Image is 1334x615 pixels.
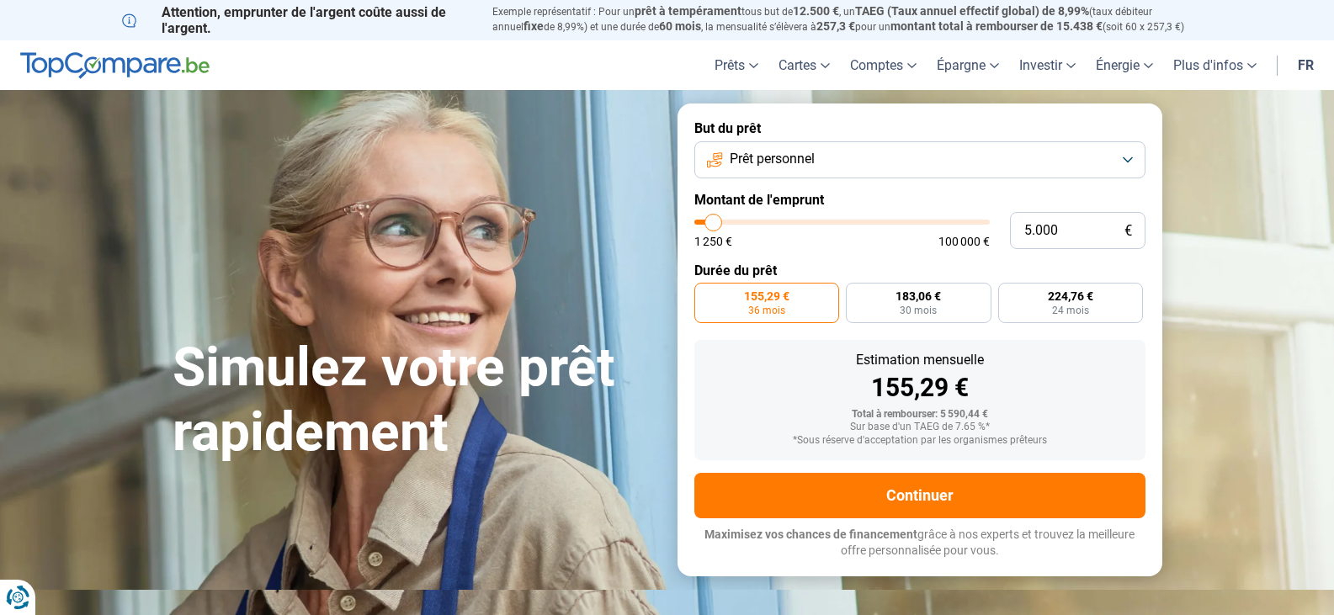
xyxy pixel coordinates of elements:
[748,305,785,315] span: 36 mois
[900,305,937,315] span: 30 mois
[694,236,732,247] span: 1 250 €
[708,353,1132,367] div: Estimation mensuelle
[708,421,1132,433] div: Sur base d'un TAEG de 7.65 %*
[855,4,1089,18] span: TAEG (Taux annuel effectif global) de 8,99%
[938,236,990,247] span: 100 000 €
[730,150,815,168] span: Prêt personnel
[1086,40,1163,90] a: Énergie
[890,19,1103,33] span: montant total à rembourser de 15.438 €
[840,40,927,90] a: Comptes
[694,192,1145,208] label: Montant de l'emprunt
[896,290,941,302] span: 183,06 €
[1052,305,1089,315] span: 24 mois
[1124,224,1132,238] span: €
[20,52,210,79] img: TopCompare
[635,4,741,18] span: prêt à tempérament
[816,19,855,33] span: 257,3 €
[1009,40,1086,90] a: Investir
[492,4,1213,34] p: Exemple représentatif : Pour un tous but de , un (taux débiteur annuel de 8,99%) et une durée de ...
[659,19,701,33] span: 60 mois
[704,40,768,90] a: Prêts
[744,290,789,302] span: 155,29 €
[694,527,1145,559] p: grâce à nos experts et trouvez la meilleure offre personnalisée pour vous.
[694,262,1145,278] label: Durée du prêt
[694,120,1145,136] label: But du prêt
[1048,290,1093,302] span: 224,76 €
[927,40,1009,90] a: Épargne
[694,473,1145,518] button: Continuer
[768,40,840,90] a: Cartes
[708,409,1132,421] div: Total à rembourser: 5 590,44 €
[708,435,1132,447] div: *Sous réserve d'acceptation par les organismes prêteurs
[708,375,1132,400] div: 155,29 €
[173,336,657,465] h1: Simulez votre prêt rapidement
[1288,40,1324,90] a: fr
[704,528,917,541] span: Maximisez vos chances de financement
[694,141,1145,178] button: Prêt personnel
[1163,40,1267,90] a: Plus d'infos
[793,4,839,18] span: 12.500 €
[524,19,544,33] span: fixe
[122,4,472,36] p: Attention, emprunter de l'argent coûte aussi de l'argent.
